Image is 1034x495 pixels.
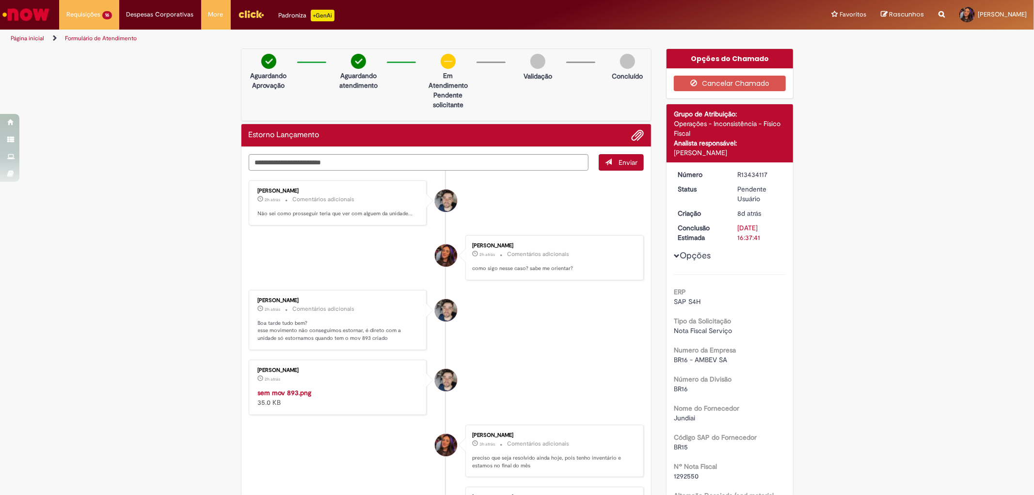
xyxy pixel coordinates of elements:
[737,184,782,204] div: Pendente Usuário
[674,433,757,442] b: Código SAP do Fornecedor
[737,209,761,218] span: 8d atrás
[351,54,366,69] img: check-circle-green.png
[670,223,730,242] dt: Conclusão Estimada
[631,129,644,142] button: Adicionar anexos
[1,5,51,24] img: ServiceNow
[978,10,1027,18] span: [PERSON_NAME]
[881,10,924,19] a: Rascunhos
[238,7,264,21] img: click_logo_yellow_360x200.png
[102,11,112,19] span: 16
[127,10,194,19] span: Despesas Corporativas
[435,299,457,321] div: Guilherme Luiz Taveiros Adao
[66,10,100,19] span: Requisições
[674,462,717,471] b: Nº Nota Fiscal
[670,170,730,179] dt: Número
[674,346,736,354] b: Numero da Empresa
[530,54,545,69] img: img-circle-grey.png
[737,208,782,218] div: 20/08/2025 18:57:50
[674,472,699,480] span: 1292550
[265,197,281,203] time: 28/08/2025 15:54:25
[258,188,419,194] div: [PERSON_NAME]
[674,326,732,335] span: Nota Fiscal Serviço
[265,376,281,382] time: 28/08/2025 15:49:53
[265,376,281,382] span: 2h atrás
[524,71,552,81] p: Validação
[472,454,634,469] p: preciso que seja resolvido ainda hoje, pois tenho inventário e estamos no final do mês
[7,30,682,48] ul: Trilhas de página
[737,223,782,242] div: [DATE] 16:37:41
[737,170,782,179] div: R13434117
[674,317,731,325] b: Tipo da Solicitação
[674,443,688,451] span: BR15
[258,319,419,342] p: Boa tarde tudo bem? esse movimento não conseguimos estornar, é direto com a unidade só estornamos...
[479,441,495,447] time: 28/08/2025 14:52:27
[258,388,312,397] a: sem mov 893.png
[674,297,700,306] span: SAP S4H
[258,210,419,218] p: Não sei como prosseguir teria que ver com alguem da unidade...
[208,10,223,19] span: More
[265,197,281,203] span: 2h atrás
[620,54,635,69] img: img-circle-grey.png
[11,34,44,42] a: Página inicial
[674,404,739,413] b: Nome do Fornecedor
[674,375,732,383] b: Número da Divisão
[293,195,355,204] small: Comentários adicionais
[435,434,457,456] div: Leticia Machado Lima
[279,10,334,21] div: Padroniza
[674,76,786,91] button: Cancelar Chamado
[435,369,457,391] div: Guilherme Luiz Taveiros Adao
[612,71,643,81] p: Concluído
[435,190,457,212] div: Guilherme Luiz Taveiros Adao
[479,252,495,257] time: 28/08/2025 15:53:16
[261,54,276,69] img: check-circle-green.png
[507,250,569,258] small: Comentários adicionais
[507,440,569,448] small: Comentários adicionais
[674,119,786,138] div: Operações - Inconsistência - Físico Fiscal
[249,131,319,140] h2: Estorno Lançamento Histórico de tíquete
[667,49,793,68] div: Opções do Chamado
[472,432,634,438] div: [PERSON_NAME]
[674,109,786,119] div: Grupo de Atribuição:
[425,90,472,110] p: Pendente solicitante
[65,34,137,42] a: Formulário de Atendimento
[245,71,292,90] p: Aguardando Aprovação
[674,355,727,364] span: BR16 - AMBEV SA
[335,71,382,90] p: Aguardando atendimento
[479,441,495,447] span: 3h atrás
[249,154,589,171] textarea: Digite sua mensagem aqui...
[435,244,457,267] div: Leticia Machado Lima
[599,154,644,171] button: Enviar
[441,54,456,69] img: circle-minus.png
[472,243,634,249] div: [PERSON_NAME]
[674,148,786,158] div: [PERSON_NAME]
[479,252,495,257] span: 2h atrás
[425,71,472,90] p: Em Atendimento
[674,384,688,393] span: BR16
[258,367,419,373] div: [PERSON_NAME]
[258,388,419,407] div: 35.0 KB
[674,287,686,296] b: ERP
[674,414,695,422] span: Jundiai
[674,138,786,148] div: Analista responsável:
[670,208,730,218] dt: Criação
[258,298,419,303] div: [PERSON_NAME]
[619,158,637,167] span: Enviar
[293,305,355,313] small: Comentários adicionais
[840,10,866,19] span: Favoritos
[472,265,634,272] p: como sigo nesse caso? sabe me orientar?
[265,306,281,312] time: 28/08/2025 15:50:13
[889,10,924,19] span: Rascunhos
[311,10,334,21] p: +GenAi
[670,184,730,194] dt: Status
[265,306,281,312] span: 2h atrás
